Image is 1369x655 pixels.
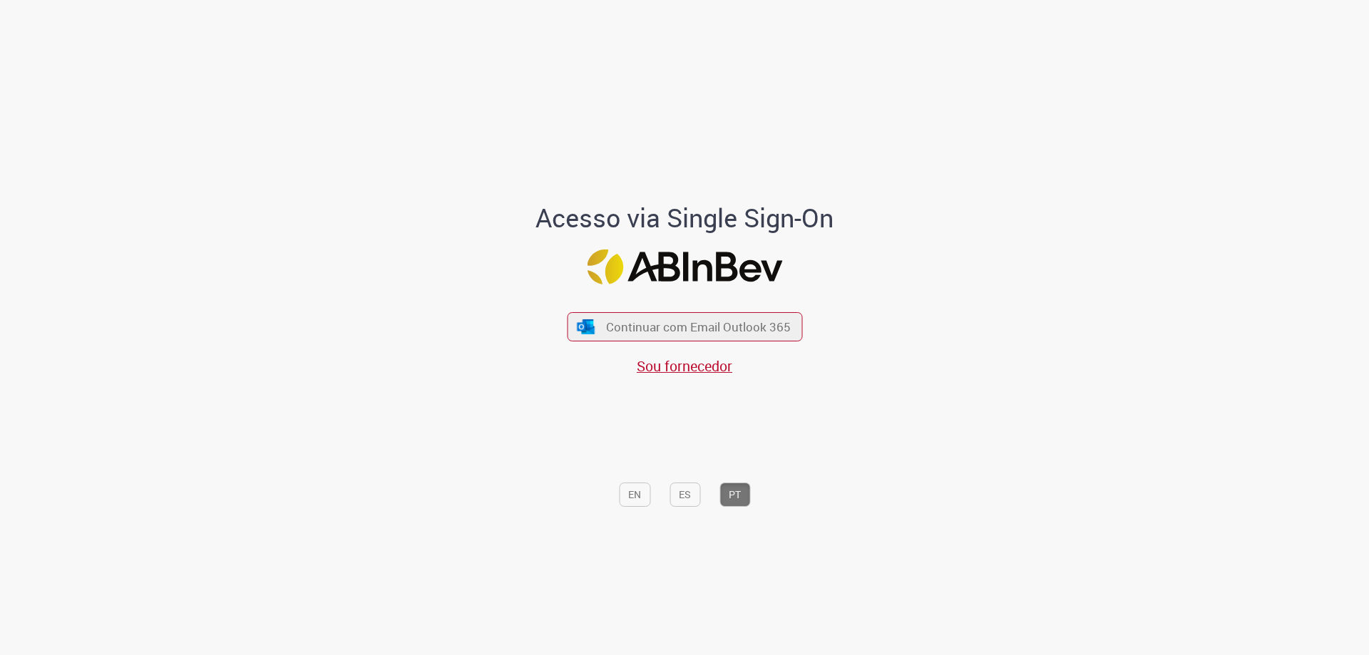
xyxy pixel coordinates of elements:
button: PT [719,483,750,507]
a: Sou fornecedor [637,356,732,376]
h1: Acesso via Single Sign-On [487,204,883,232]
img: Logo ABInBev [587,249,782,284]
img: ícone Azure/Microsoft 360 [576,319,596,334]
button: EN [619,483,650,507]
span: Continuar com Email Outlook 365 [606,319,791,335]
button: ícone Azure/Microsoft 360 Continuar com Email Outlook 365 [567,312,802,341]
button: ES [670,483,700,507]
